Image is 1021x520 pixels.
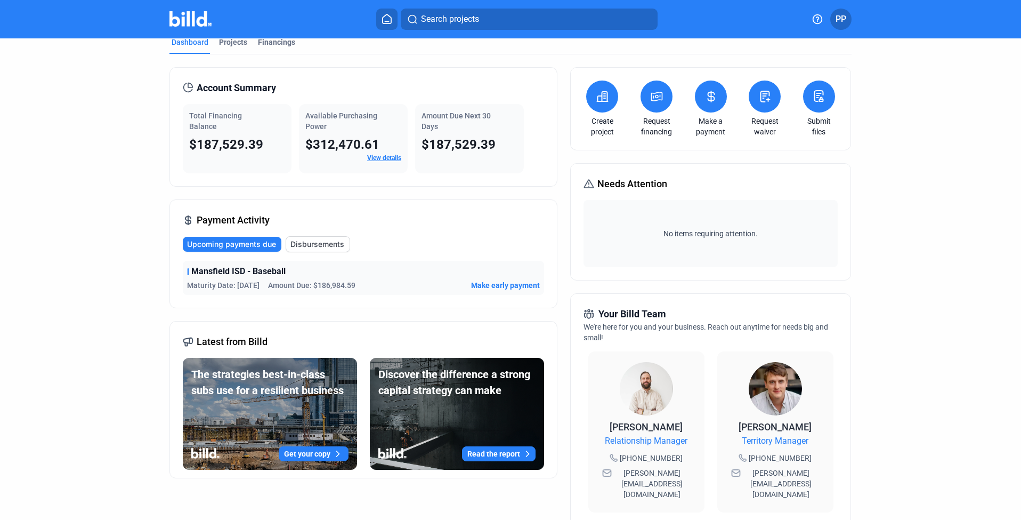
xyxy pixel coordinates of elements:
button: Disbursements [286,236,350,252]
a: View details [367,154,401,162]
a: Request financing [638,116,675,137]
span: [PERSON_NAME] [739,421,812,433]
span: [PHONE_NUMBER] [620,453,683,463]
span: Relationship Manager [605,435,687,447]
span: Total Financing Balance [189,111,242,131]
button: Read the report [462,446,536,461]
span: Amount Due Next 30 Days [422,111,491,131]
span: [PERSON_NAME][EMAIL_ADDRESS][DOMAIN_NAME] [614,468,691,500]
img: Relationship Manager [620,362,673,415]
span: [PERSON_NAME] [610,421,683,433]
span: Latest from Billd [197,334,268,349]
button: Search projects [401,9,658,30]
span: PP [836,13,846,26]
div: Projects [219,37,247,47]
span: Maturity Date: [DATE] [187,280,260,291]
img: Territory Manager [749,362,802,415]
span: Disbursements [290,239,344,250]
a: Request waiver [746,116,783,137]
span: Amount Due: $186,984.59 [268,280,355,291]
span: Mansfield ISD - Baseball [191,265,286,278]
span: Upcoming payments due [187,239,276,250]
span: We're here for you and your business. Reach out anytime for needs big and small! [584,323,828,342]
a: Make a payment [692,116,730,137]
span: $187,529.39 [189,137,263,152]
span: Needs Attention [597,177,667,191]
div: Discover the difference a strong capital strategy can make [378,366,536,398]
span: No items requiring attention. [588,228,833,239]
div: Dashboard [172,37,208,47]
a: Submit files [800,116,838,137]
span: Payment Activity [197,213,270,228]
span: Your Billd Team [598,307,666,322]
a: Create project [584,116,621,137]
span: $312,470.61 [305,137,379,152]
button: PP [830,9,852,30]
div: The strategies best-in-class subs use for a resilient business [191,366,349,398]
span: $187,529.39 [422,137,496,152]
span: Territory Manager [742,435,808,447]
span: [PHONE_NUMBER] [749,453,812,463]
span: Available Purchasing Power [305,111,377,131]
button: Get your copy [279,446,349,461]
div: Financings [258,37,295,47]
span: Search projects [421,13,479,26]
button: Upcoming payments due [183,237,281,252]
span: Account Summary [197,81,276,95]
button: Make early payment [471,280,540,291]
img: Billd Company Logo [169,11,212,27]
span: [PERSON_NAME][EMAIL_ADDRESS][DOMAIN_NAME] [743,468,820,500]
